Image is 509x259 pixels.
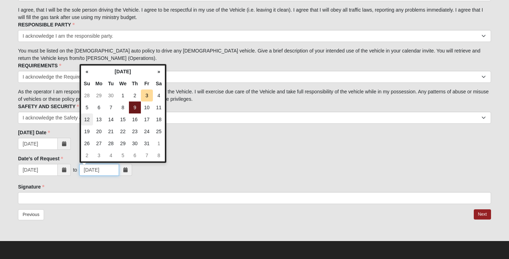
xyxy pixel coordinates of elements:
[81,149,93,161] td: 2
[81,125,93,137] td: 19
[105,137,117,149] td: 28
[93,66,153,78] th: [DATE]
[474,209,491,220] a: Next
[81,101,93,113] td: 5
[18,155,63,162] label: Date's of Request
[81,113,93,125] td: 12
[117,78,129,90] th: We
[18,62,61,69] label: REQUIREMENTS
[129,101,141,113] td: 9
[153,113,165,125] td: 18
[141,125,153,137] td: 24
[105,78,117,90] th: Tu
[129,137,141,149] td: 30
[81,66,93,78] th: «
[81,137,93,149] td: 26
[141,149,153,161] td: 7
[153,149,165,161] td: 8
[93,90,105,101] td: 29
[105,101,117,113] td: 7
[93,137,105,149] td: 27
[141,137,153,149] td: 31
[81,78,93,90] th: Su
[117,90,129,101] td: 1
[117,101,129,113] td: 8
[153,90,165,101] td: 4
[117,125,129,137] td: 22
[129,113,141,125] td: 16
[153,125,165,137] td: 25
[129,149,141,161] td: 6
[129,78,141,90] th: Th
[93,101,105,113] td: 6
[117,137,129,149] td: 29
[93,149,105,161] td: 3
[141,101,153,113] td: 10
[117,149,129,161] td: 5
[18,103,79,110] label: SAFETY AND SECURITY
[105,90,117,101] td: 30
[93,125,105,137] td: 20
[73,164,77,176] div: to
[153,137,165,149] td: 1
[105,113,117,125] td: 14
[18,183,44,190] label: Signature
[93,78,105,90] th: Mo
[153,78,165,90] th: Sa
[105,149,117,161] td: 4
[18,129,50,136] label: [DATE] Date
[129,90,141,101] td: 2
[141,90,153,101] td: 3
[141,78,153,90] th: Fr
[18,209,44,220] a: Previous
[153,101,165,113] td: 11
[117,113,129,125] td: 15
[81,90,93,101] td: 28
[129,125,141,137] td: 23
[93,113,105,125] td: 13
[105,125,117,137] td: 21
[153,66,165,78] th: »
[18,21,75,28] label: RESPONSIBLE PARTY
[141,113,153,125] td: 17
